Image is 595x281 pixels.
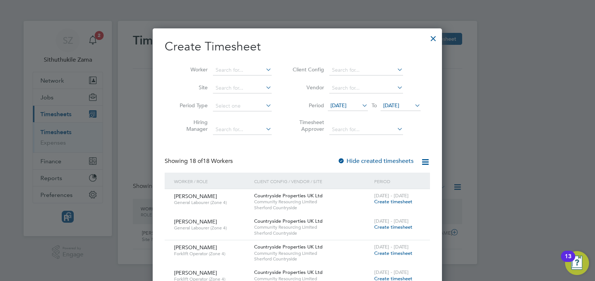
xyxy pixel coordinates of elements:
input: Search for... [329,65,403,75]
div: Worker / Role [172,173,252,190]
button: Open Resource Center, 13 new notifications [565,251,589,275]
div: Period [372,173,422,190]
span: [DATE] - [DATE] [374,244,409,250]
input: Select one [213,101,272,111]
span: [DATE] - [DATE] [374,218,409,224]
label: Period Type [174,102,208,109]
span: Countryside Properties UK Ltd [254,269,323,275]
label: Hide created timesheets [338,157,414,165]
div: Client Config / Vendor / Site [252,173,372,190]
span: Sherford Countryside [254,205,370,211]
label: Period [290,102,324,109]
label: Hiring Manager [174,119,208,132]
span: 18 Workers [189,157,233,165]
label: Site [174,84,208,91]
span: Community Resourcing Limited [254,224,370,230]
span: Countryside Properties UK Ltd [254,218,323,224]
span: Countryside Properties UK Ltd [254,244,323,250]
span: [PERSON_NAME] [174,218,217,225]
span: Forklift Operator (Zone 4) [174,251,248,257]
span: Create timesheet [374,250,412,256]
span: [PERSON_NAME] [174,244,217,251]
label: Worker [174,66,208,73]
span: Community Resourcing Limited [254,199,370,205]
span: Sherford Countryside [254,230,370,236]
span: 18 of [189,157,203,165]
span: Sherford Countryside [254,256,370,262]
span: [DATE] [383,102,399,109]
label: Timesheet Approver [290,119,324,132]
input: Search for... [213,83,272,93]
span: Create timesheet [374,224,412,230]
span: Countryside Properties UK Ltd [254,192,323,199]
span: [DATE] - [DATE] [374,269,409,275]
label: Client Config [290,66,324,73]
input: Search for... [329,83,403,93]
span: [DATE] [330,102,347,109]
span: [DATE] - [DATE] [374,192,409,199]
span: General Labourer (Zone 4) [174,200,248,206]
div: 13 [565,256,571,266]
div: Showing [165,157,234,165]
span: Community Resourcing Limited [254,250,370,256]
input: Search for... [329,124,403,135]
span: Create timesheet [374,198,412,205]
label: Vendor [290,84,324,91]
span: General Labourer (Zone 4) [174,225,248,231]
input: Search for... [213,65,272,75]
span: [PERSON_NAME] [174,193,217,200]
span: To [369,101,379,110]
h2: Create Timesheet [165,39,430,55]
input: Search for... [213,124,272,135]
span: [PERSON_NAME] [174,269,217,276]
